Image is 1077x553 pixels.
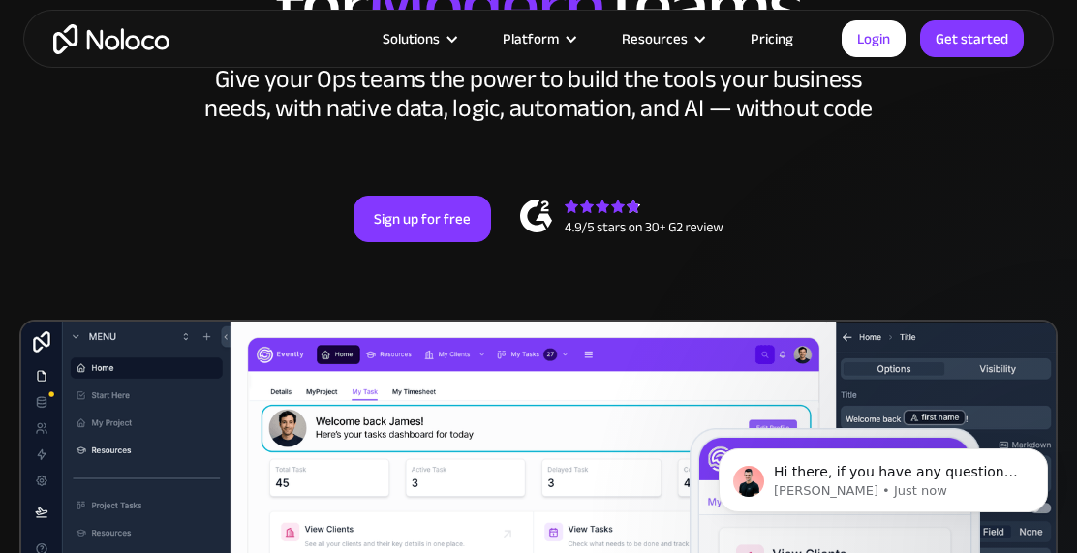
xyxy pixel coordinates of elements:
[920,20,1024,57] a: Get started
[354,196,491,242] a: Sign up for free
[358,26,478,51] div: Solutions
[478,26,598,51] div: Platform
[383,26,440,51] div: Solutions
[503,26,559,51] div: Platform
[726,26,817,51] a: Pricing
[690,408,1077,543] iframe: Intercom notifications message
[622,26,688,51] div: Resources
[842,20,906,57] a: Login
[598,26,726,51] div: Resources
[200,65,877,123] div: Give your Ops teams the power to build the tools your business needs, with native data, logic, au...
[53,24,169,54] a: home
